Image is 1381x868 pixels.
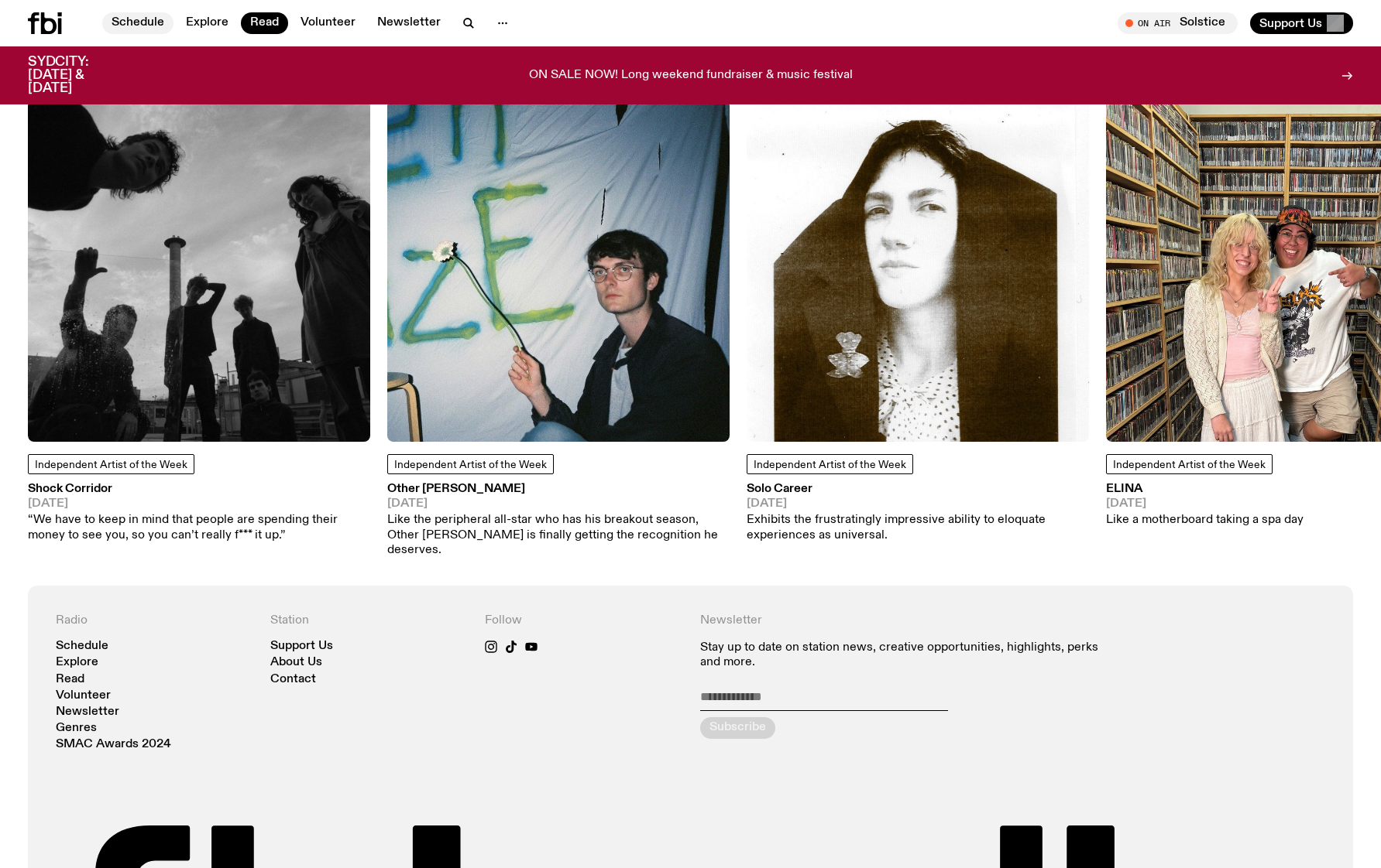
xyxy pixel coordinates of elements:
p: Like a motherboard taking a spa day [1106,513,1304,528]
a: Schedule [102,12,173,34]
a: Independent Artist of the Week [28,454,194,474]
a: Shock Corridor[DATE]“We have to keep in mind that people are spending their money to see you, so ... [28,484,370,543]
a: Newsletter [56,706,119,718]
h4: Radio [56,613,252,628]
span: Independent Artist of the Week [394,460,547,470]
span: Independent Artist of the Week [35,460,187,470]
h3: Other [PERSON_NAME] [387,484,730,495]
h3: Shock Corridor [28,484,370,495]
img: A slightly sepia tinged, black and white portrait of Solo Career. She is looking at the camera wi... [747,100,1089,442]
a: About Us [270,657,322,668]
span: [DATE] [1106,498,1304,510]
a: Independent Artist of the Week [387,454,554,474]
a: Other [PERSON_NAME][DATE]Like the peripheral all-star who has his breakout season, Other [PERSON_... [387,484,730,558]
h3: ELINA [1106,484,1304,495]
a: ELINA[DATE]Like a motherboard taking a spa day [1106,484,1304,528]
a: Independent Artist of the Week [1106,454,1273,474]
button: On AirSolstice [1118,12,1238,34]
a: Read [241,12,288,34]
a: Explore [56,657,98,668]
a: Genres [56,723,97,734]
p: Exhibits the frustratingly impressive ability to eloquate experiences as universal. [747,513,1089,542]
span: [DATE] [28,498,370,510]
a: Solo Career[DATE]Exhibits the frustratingly impressive ability to eloquate experiences as universal. [747,484,1089,543]
p: ON SALE NOW! Long weekend fundraiser & music festival [529,69,853,83]
a: Support Us [270,641,333,652]
img: A black and white image of the six members of Shock Corridor, cast slightly in shadow [28,100,370,442]
h3: SYDCITY: [DATE] & [DATE] [28,56,127,95]
span: [DATE] [747,498,1089,510]
a: SMAC Awards 2024 [56,739,171,750]
button: Subscribe [700,717,775,739]
a: Newsletter [368,12,450,34]
p: Like the peripheral all-star who has his breakout season, Other [PERSON_NAME] is finally getting ... [387,513,730,558]
h4: Newsletter [700,613,1111,628]
h4: Station [270,613,466,628]
span: Independent Artist of the Week [754,460,906,470]
span: Support Us [1259,16,1322,30]
a: Explore [177,12,238,34]
h4: Follow [485,613,681,628]
a: Volunteer [56,690,111,702]
img: Other Joe sits to the right of frame, eyes acast, holding a flower with a long stem. He is sittin... [387,100,730,442]
a: Read [56,674,84,685]
p: Stay up to date on station news, creative opportunities, highlights, perks and more. [700,641,1111,670]
h3: Solo Career [747,484,1089,495]
a: Contact [270,674,316,685]
a: Schedule [56,641,108,652]
span: [DATE] [387,498,730,510]
span: Independent Artist of the Week [1113,460,1266,470]
a: Volunteer [291,12,365,34]
button: Support Us [1250,12,1353,34]
p: “We have to keep in mind that people are spending their money to see you, so you can’t really f**... [28,513,370,542]
a: Independent Artist of the Week [747,454,913,474]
